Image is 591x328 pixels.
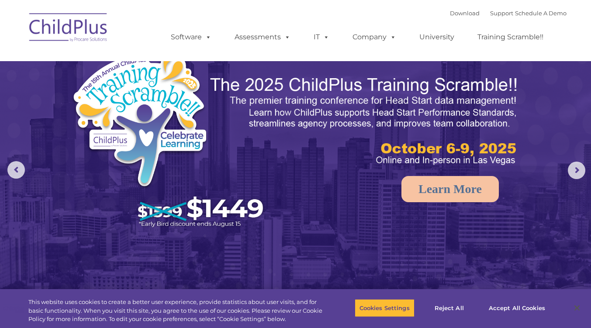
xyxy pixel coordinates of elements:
[305,28,338,46] a: IT
[450,10,567,17] font: |
[121,93,159,100] span: Phone number
[469,28,552,46] a: Training Scramble!!
[344,28,405,46] a: Company
[25,7,112,51] img: ChildPlus by Procare Solutions
[411,28,463,46] a: University
[567,298,587,318] button: Close
[355,299,415,317] button: Cookies Settings
[121,58,148,64] span: Last name
[162,28,220,46] a: Software
[484,299,550,317] button: Accept All Cookies
[28,298,325,324] div: This website uses cookies to create a better user experience, provide statistics about user visit...
[401,176,499,202] a: Learn More
[490,10,513,17] a: Support
[226,28,299,46] a: Assessments
[515,10,567,17] a: Schedule A Demo
[422,299,477,317] button: Reject All
[450,10,480,17] a: Download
